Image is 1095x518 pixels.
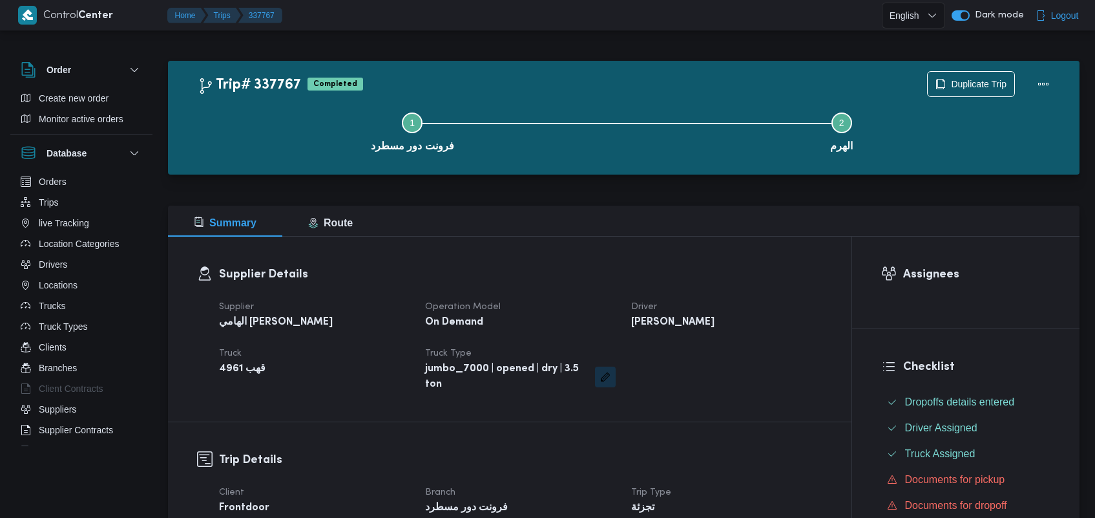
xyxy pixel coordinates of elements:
button: Supplier Contracts [16,420,147,440]
button: Suppliers [16,399,147,420]
span: Dropoffs details entered [905,396,1015,407]
button: Orders [16,171,147,192]
button: Trips [203,8,241,23]
span: الهرم [830,138,853,154]
span: Orders [39,174,67,189]
button: Monitor active orders [16,109,147,129]
span: Suppliers [39,402,76,417]
span: Trips [39,195,59,210]
span: Dark mode [970,10,1024,21]
span: Summary [194,217,256,228]
button: live Tracking [16,213,147,233]
span: Truck Type [425,349,472,358]
button: Order [21,62,142,78]
button: Clients [16,337,147,358]
img: X8yXhbKr1z7QwAAAABJRU5ErkJggg== [18,6,37,25]
span: Monitor active orders [39,111,123,127]
button: Duplicate Trip [927,71,1015,97]
span: Documents for pickup [905,472,1005,488]
b: On Demand [425,315,483,330]
button: Logout [1030,3,1084,28]
h3: Database [47,146,87,161]
span: Clients [39,340,67,355]
span: Trucks [39,298,65,314]
b: تجزئة [631,501,654,516]
span: 1 [410,118,415,128]
button: Documents for dropoff [882,495,1051,516]
span: Duplicate Trip [951,76,1006,92]
button: Devices [16,440,147,461]
span: Documents for dropoff [905,500,1007,511]
button: Client Contracts [16,378,147,399]
span: Truck Types [39,319,87,334]
span: live Tracking [39,215,89,231]
button: Dropoffs details entered [882,392,1051,413]
button: Home [167,8,206,23]
button: 337767 [238,8,282,23]
h3: Order [47,62,71,78]
button: Create new order [16,88,147,109]
button: Trips [16,192,147,213]
button: Actions [1030,71,1056,97]
div: Database [10,171,152,451]
span: Trip Type [631,488,671,497]
button: Truck Types [16,316,147,337]
button: Trucks [16,296,147,316]
h3: Checklist [903,358,1051,376]
span: Truck Assigned [905,448,975,459]
span: Operation Model [425,303,501,311]
button: Driver Assigned [882,418,1051,438]
span: Client Contracts [39,381,103,396]
span: Branches [39,360,77,376]
span: Truck Assigned [905,446,975,462]
span: Locations [39,277,78,293]
span: Completed [308,78,363,91]
span: Create new order [39,91,109,106]
h3: Trip Details [219,451,822,469]
span: Supplier Contracts [39,422,113,438]
span: Driver Assigned [905,422,977,433]
span: Route [308,217,353,228]
button: Truck Assigned [882,444,1051,464]
button: Branches [16,358,147,378]
button: Drivers [16,254,147,275]
span: Documents for pickup [905,474,1005,485]
b: Frontdoor [219,501,269,516]
b: jumbo_7000 | opened | dry | 3.5 ton [425,362,586,393]
span: Dropoffs details entered [905,394,1015,410]
span: Devices [39,443,71,459]
span: فرونت دور مسطرد [371,138,454,154]
button: Locations [16,275,147,296]
b: [PERSON_NAME] [631,315,714,330]
b: الهامي [PERSON_NAME] [219,315,333,330]
h2: Trip# 337767 [198,77,301,94]
span: Branch [425,488,455,497]
button: Database [21,146,142,161]
h3: Assignees [903,266,1051,283]
b: Completed [313,80,357,88]
button: فرونت دور مسطرد [198,97,627,164]
button: الهرم [627,97,1057,164]
b: Center [78,11,113,21]
span: Documents for dropoff [905,498,1007,513]
span: Client [219,488,244,497]
span: Driver [631,303,657,311]
span: Location Categories [39,236,120,252]
span: 2 [839,118,844,128]
span: Driver Assigned [905,420,977,436]
span: Logout [1051,8,1079,23]
span: Supplier [219,303,254,311]
h3: Supplier Details [219,266,822,283]
button: Documents for pickup [882,469,1051,490]
span: Drivers [39,257,67,272]
b: فرونت دور مسطرد [425,501,508,516]
div: Order [10,88,152,135]
span: Truck [219,349,242,358]
b: قهب 4961 [219,362,266,377]
button: Location Categories [16,233,147,254]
